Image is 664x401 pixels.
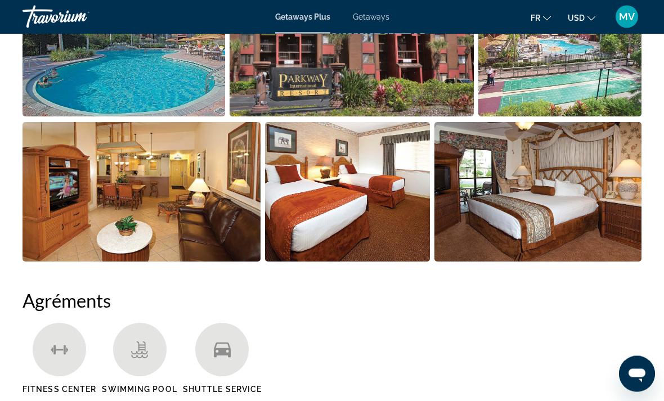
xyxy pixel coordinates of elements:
button: Open full-screen image slider [23,122,261,263]
span: Fitness Center [23,385,96,394]
h2: Agréments [23,290,641,312]
a: Getaways [353,12,389,21]
button: Change currency [568,10,595,26]
a: Travorium [23,2,135,31]
button: Change language [531,10,551,26]
span: fr [531,13,540,22]
button: Open full-screen image slider [434,122,641,263]
iframe: Bouton de lancement de la fenêtre de messagerie [619,356,655,392]
span: Shuttle Service [183,385,262,394]
span: Swimming Pool [102,385,177,394]
button: Open full-screen image slider [265,122,430,263]
button: User Menu [612,5,641,29]
span: USD [568,13,585,22]
span: MV [619,11,635,22]
a: Getaways Plus [275,12,330,21]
